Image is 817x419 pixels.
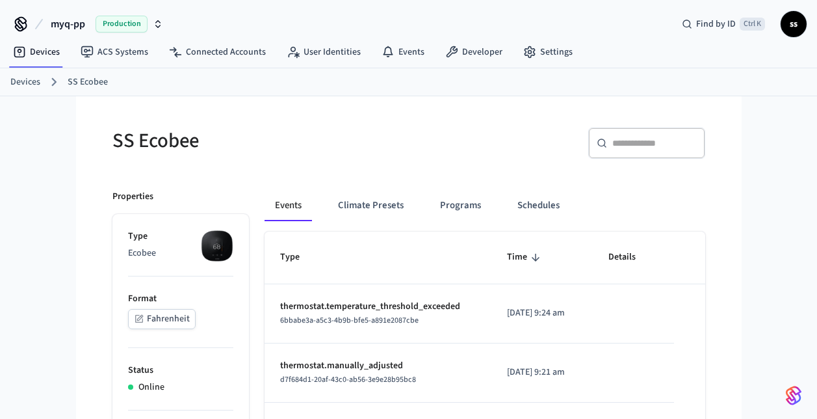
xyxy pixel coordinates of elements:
p: Type [128,230,233,243]
p: Properties [112,190,153,204]
a: Devices [10,75,40,89]
span: Details [608,247,653,267]
span: d7f684d1-20af-43c0-ab56-3e9e28b95bc8 [280,374,416,385]
span: Type [280,247,317,267]
button: Climate Presets [328,190,414,221]
span: myq-pp [51,16,85,32]
span: Ctrl K [740,18,765,31]
p: Format [128,292,233,306]
img: ecobee_lite_3 [201,230,233,262]
button: Fahrenheit [128,309,196,329]
p: [DATE] 9:24 am [507,306,577,320]
button: Programs [430,190,491,221]
p: Status [128,364,233,377]
a: Events [371,40,435,64]
p: [DATE] 9:21 am [507,366,577,379]
a: User Identities [276,40,371,64]
div: Find by IDCtrl K [671,12,775,36]
h5: SS Ecobee [112,128,401,154]
a: Devices [3,40,70,64]
a: Connected Accounts [159,40,276,64]
span: Production [96,16,148,33]
p: Online [138,381,164,394]
span: ss [782,12,805,36]
img: SeamLogoGradient.69752ec5.svg [786,385,801,406]
p: thermostat.temperature_threshold_exceeded [280,300,476,314]
button: ss [781,11,807,37]
p: Ecobee [128,247,233,260]
p: thermostat.manually_adjusted [280,359,476,373]
a: Settings [513,40,583,64]
a: SS Ecobee [68,75,108,89]
a: Developer [435,40,513,64]
a: ACS Systems [70,40,159,64]
button: Events [265,190,312,221]
span: Time [507,247,544,267]
button: Schedules [507,190,570,221]
span: 6bbabe3a-a5c3-4b9b-bfe5-a891e2087cbe [280,315,419,326]
span: Find by ID [696,18,736,31]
